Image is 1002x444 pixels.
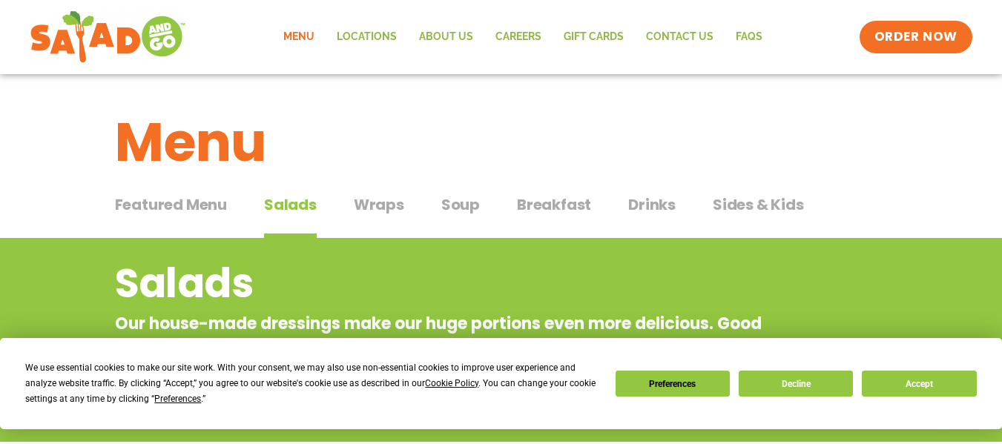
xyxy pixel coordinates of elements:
nav: Menu [272,20,774,54]
div: Tabbed content [115,188,888,239]
span: Breakfast [517,193,591,216]
a: Locations [326,20,408,54]
a: ORDER NOW [860,21,972,53]
button: Preferences [616,371,730,397]
span: Featured Menu [115,193,227,216]
span: Preferences [154,394,201,404]
p: Our house-made dressings make our huge portions even more delicious. Good luck finishing these! [115,311,768,360]
a: Menu [272,20,326,54]
span: Cookie Policy [425,378,478,388]
span: Sides & Kids [713,193,804,216]
a: FAQs [725,20,774,54]
a: Contact Us [635,20,725,54]
span: ORDER NOW [874,28,957,46]
a: About Us [408,20,484,54]
span: Soup [441,193,480,216]
div: We use essential cookies to make our site work. With your consent, we may also use non-essential ... [25,360,597,407]
a: Careers [484,20,553,54]
span: Wraps [354,193,404,216]
span: Drinks [628,193,676,216]
h2: Salads [115,254,768,314]
img: new-SAG-logo-768×292 [30,7,186,67]
a: GIFT CARDS [553,20,635,54]
h1: Menu [115,102,888,182]
button: Decline [739,371,853,397]
button: Accept [862,371,976,397]
span: Salads [264,193,317,216]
